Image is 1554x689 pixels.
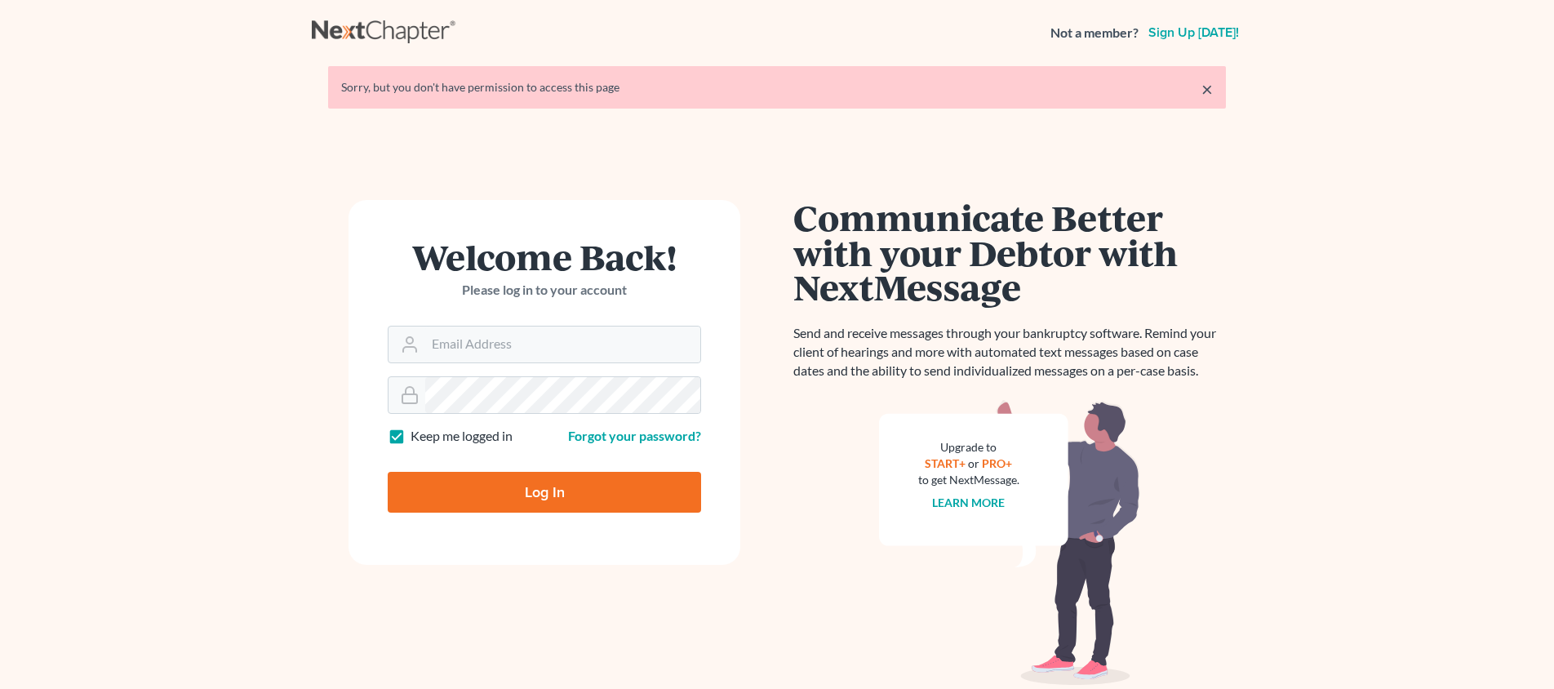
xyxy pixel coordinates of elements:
a: × [1201,79,1213,99]
div: to get NextMessage. [918,472,1019,488]
div: Upgrade to [918,439,1019,456]
a: Sign up [DATE]! [1145,26,1242,39]
span: or [969,456,980,470]
a: PRO+ [983,456,1013,470]
h1: Communicate Better with your Debtor with NextMessage [793,200,1226,304]
div: Sorry, but you don't have permission to access this page [341,79,1213,96]
a: Forgot your password? [568,428,701,443]
strong: Not a member? [1050,24,1139,42]
input: Log In [388,472,701,513]
h1: Welcome Back! [388,239,701,274]
p: Send and receive messages through your bankruptcy software. Remind your client of hearings and mo... [793,324,1226,380]
a: Learn more [933,496,1006,509]
input: Email Address [425,327,700,362]
p: Please log in to your account [388,281,701,300]
img: nextmessage_bg-59042aed3d76b12b5cd301f8e5b87938c9018125f34e5fa2b7a6b67550977c72.svg [879,400,1140,686]
label: Keep me logged in [411,427,513,446]
a: START+ [926,456,966,470]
